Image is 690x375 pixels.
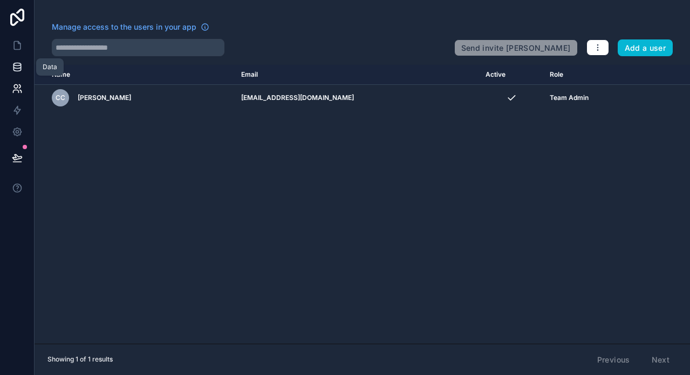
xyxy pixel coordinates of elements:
[35,65,235,85] th: Name
[52,22,209,32] a: Manage access to the users in your app
[618,39,673,57] button: Add a user
[543,65,644,85] th: Role
[78,93,131,102] span: [PERSON_NAME]
[56,93,65,102] span: CC
[235,65,479,85] th: Email
[43,63,57,71] div: Data
[52,22,196,32] span: Manage access to the users in your app
[479,65,543,85] th: Active
[35,65,690,344] div: scrollable content
[235,85,479,111] td: [EMAIL_ADDRESS][DOMAIN_NAME]
[47,355,113,364] span: Showing 1 of 1 results
[550,93,589,102] span: Team Admin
